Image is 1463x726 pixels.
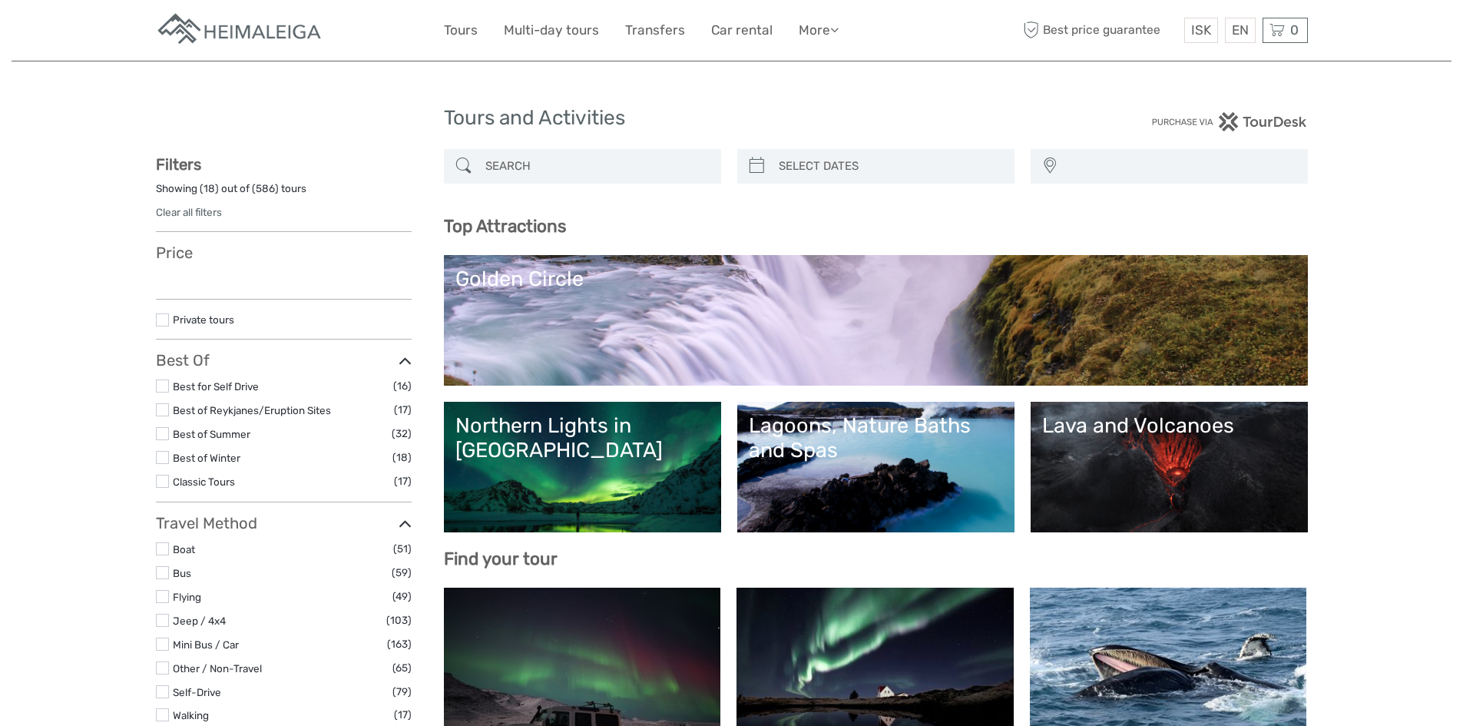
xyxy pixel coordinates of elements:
span: (103) [386,612,412,629]
a: Car rental [711,19,773,41]
span: (65) [392,659,412,677]
a: Jeep / 4x4 [173,615,226,627]
a: Tours [444,19,478,41]
a: Best of Reykjanes/Eruption Sites [173,404,331,416]
a: Northern Lights in [GEOGRAPHIC_DATA] [455,413,710,521]
a: Clear all filters [156,206,222,218]
a: Mini Bus / Car [173,638,239,651]
span: ISK [1191,22,1211,38]
a: Flying [173,591,201,603]
a: Classic Tours [173,476,235,488]
div: Lava and Volcanoes [1042,413,1296,438]
div: Northern Lights in [GEOGRAPHIC_DATA] [455,413,710,463]
span: (17) [394,472,412,490]
span: (18) [392,449,412,466]
span: (59) [392,564,412,582]
a: Best of Winter [173,452,240,464]
a: Best for Self Drive [173,380,259,393]
b: Find your tour [444,549,558,569]
a: Multi-day tours [504,19,599,41]
a: Lagoons, Nature Baths and Spas [749,413,1003,521]
a: Best of Summer [173,428,250,440]
div: Golden Circle [455,267,1296,291]
a: Boat [173,543,195,555]
strong: Filters [156,155,201,174]
a: Transfers [625,19,685,41]
a: Other / Non-Travel [173,662,262,675]
span: (49) [392,588,412,605]
span: (17) [394,706,412,724]
a: Walking [173,709,209,721]
a: Bus [173,567,191,579]
label: 18 [204,181,215,196]
span: 0 [1288,22,1301,38]
a: Self-Drive [173,686,221,698]
span: Best price guarantee [1020,18,1180,43]
h3: Best Of [156,351,412,370]
h1: Tours and Activities [444,106,1020,131]
span: (16) [393,377,412,395]
span: (79) [392,683,412,701]
h3: Travel Method [156,514,412,532]
div: EN [1225,18,1256,43]
input: SELECT DATES [773,153,1007,180]
img: PurchaseViaTourDesk.png [1151,112,1307,131]
a: Lava and Volcanoes [1042,413,1296,521]
h3: Price [156,244,412,262]
span: (17) [394,401,412,419]
a: More [799,19,839,41]
a: Golden Circle [455,267,1296,374]
img: Apartments in Reykjavik [156,12,325,49]
span: (32) [392,425,412,443]
b: Top Attractions [444,216,566,237]
span: (163) [387,635,412,653]
div: Showing ( ) out of ( ) tours [156,181,412,205]
label: 586 [256,181,275,196]
span: (51) [393,540,412,558]
input: SEARCH [479,153,713,180]
div: Lagoons, Nature Baths and Spas [749,413,1003,463]
a: Private tours [173,313,234,326]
